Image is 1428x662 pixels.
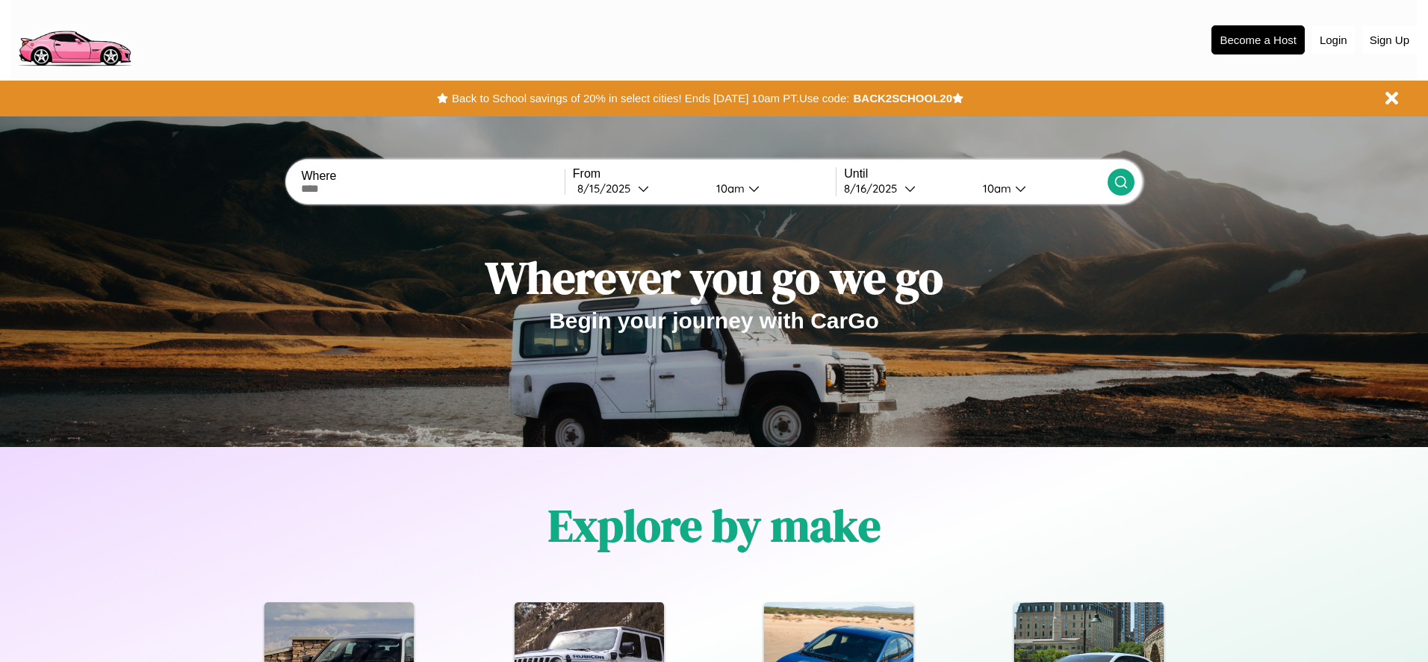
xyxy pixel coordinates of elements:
button: Back to School savings of 20% in select cities! Ends [DATE] 10am PT.Use code: [448,88,853,109]
div: 10am [975,181,1015,196]
h1: Explore by make [548,495,881,556]
label: Until [844,167,1107,181]
div: 10am [709,181,748,196]
div: 8 / 16 / 2025 [844,181,904,196]
button: Sign Up [1362,26,1417,54]
button: 10am [971,181,1107,196]
b: BACK2SCHOOL20 [853,92,952,104]
label: Where [301,169,564,183]
div: 8 / 15 / 2025 [577,181,638,196]
img: logo [11,7,137,70]
button: Become a Host [1211,25,1305,54]
button: Login [1312,26,1355,54]
label: From [573,167,836,181]
button: 10am [704,181,836,196]
button: 8/15/2025 [573,181,704,196]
